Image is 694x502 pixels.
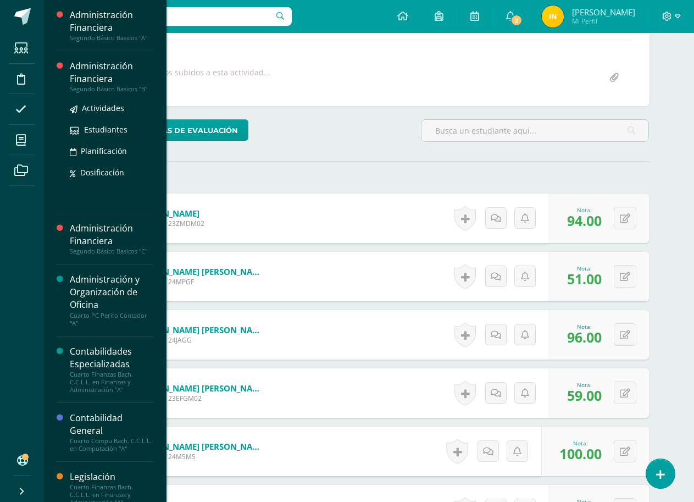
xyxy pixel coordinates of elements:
[70,345,153,394] a: Contabilidades EspecializadasCuarto Finanzas Bach. C.C.L.L. en Finanzas y Administración "A"
[559,439,602,447] div: Nota:
[70,222,153,247] div: Administración Financiera
[567,264,602,272] div: Nota:
[134,335,266,345] span: Estudiante 24JAGG
[70,273,153,327] a: Administración y Organización de OficinaCuarto PC Perito Contador "A"
[70,60,153,93] a: Administración FinancieraSegundo Básico Basicos "B"
[80,167,124,178] span: Dosificación
[567,206,602,214] div: Nota:
[110,120,238,141] span: Herramientas de evaluación
[567,386,602,405] span: 59.00
[134,441,266,452] a: [PERSON_NAME] [PERSON_NAME]
[70,345,153,371] div: Contabilidades Especializadas
[89,119,248,141] a: Herramientas de evaluación
[70,102,153,114] a: Actividades
[70,85,153,93] div: Segundo Básico Basicos "B"
[134,219,204,228] span: Estudiante 23ZMDM02
[70,471,153,483] div: Legislación
[572,16,635,26] span: Mi Perfil
[510,14,523,26] span: 2
[84,124,127,135] span: Estudiantes
[572,7,635,18] span: [PERSON_NAME]
[134,277,266,286] span: Estudiante 24MPGF
[542,5,564,27] img: 2ef4376fc20844802abc0360b59bcc94.png
[51,7,292,26] input: Busca un usuario...
[114,67,270,89] div: No hay archivos subidos a esta actividad...
[567,269,602,288] span: 51.00
[82,103,124,113] span: Actividades
[567,211,602,230] span: 94.00
[70,9,153,34] div: Administración Financiera
[567,323,602,330] div: Nota:
[70,371,153,394] div: Cuarto Finanzas Bach. C.C.L.L. en Finanzas y Administración "A"
[70,60,153,85] div: Administración Financiera
[70,166,153,179] a: Dosificación
[567,381,602,389] div: Nota:
[70,145,153,157] a: Planificación
[70,247,153,255] div: Segundo Básico Basicos "C"
[81,146,127,156] span: Planificación
[134,208,204,219] a: [PERSON_NAME]
[70,9,153,42] a: Administración FinancieraSegundo Básico Basicos "A"
[559,444,602,463] span: 100.00
[70,312,153,327] div: Cuarto PC Perito Contador "A"
[134,394,266,403] span: Estudiante 23EFGM02
[70,222,153,255] a: Administración FinancieraSegundo Básico Basicos "C"
[134,266,266,277] a: [PERSON_NAME] [PERSON_NAME]
[567,328,602,346] span: 96.00
[134,383,266,394] a: [PERSON_NAME] [PERSON_NAME]
[70,123,153,136] a: Estudiantes
[70,34,153,42] div: Segundo Básico Basicos "A"
[134,452,266,461] span: Estudiante 24MSMS
[70,273,153,311] div: Administración y Organización de Oficina
[70,437,153,453] div: Cuarto Compu Bach. C.C.L.L. en Computación "A"
[421,120,649,141] input: Busca un estudiante aquí...
[70,412,153,453] a: Contabilidad GeneralCuarto Compu Bach. C.C.L.L. en Computación "A"
[134,324,266,335] a: [PERSON_NAME] [PERSON_NAME]
[70,412,153,437] div: Contabilidad General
